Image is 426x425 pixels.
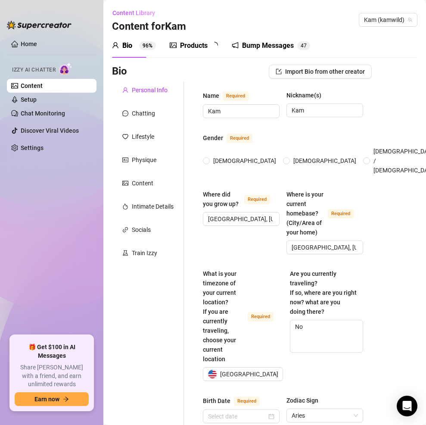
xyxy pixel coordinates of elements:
div: Nickname(s) [286,91,321,100]
span: Required [244,195,270,204]
a: Chat Monitoring [21,110,65,117]
h3: Bio [112,65,127,78]
span: [DEMOGRAPHIC_DATA] [210,156,280,166]
button: Import Bio from other creator [269,65,372,78]
div: Bio [122,41,132,51]
div: Where is your current homebase? (City/Area of your home) [286,190,324,237]
a: Setup [21,96,37,103]
span: Required [223,91,249,101]
sup: 96% [139,41,156,50]
div: Lifestyle [132,132,154,141]
div: Personal Info [132,85,168,95]
button: Earn nowarrow-right [15,392,89,406]
span: user [122,87,128,93]
textarea: No [290,320,363,352]
a: Home [21,41,37,47]
img: us [208,370,217,378]
input: Birth Date [208,412,267,421]
span: [GEOGRAPHIC_DATA] ( Eastern Time ) [220,368,317,381]
span: idcard [122,157,128,163]
span: Required [328,209,354,219]
div: Socials [132,225,151,234]
div: Physique [132,155,156,165]
span: import [276,69,282,75]
div: Intimate Details [132,202,174,211]
span: team [407,17,413,22]
div: Products [180,41,208,51]
div: Content [132,178,153,188]
div: Birth Date [203,396,230,406]
div: Where did you grow up? [203,190,241,209]
span: picture [122,180,128,186]
span: Earn now [34,396,59,403]
span: 7 [304,43,307,49]
span: Are you currently traveling? If so, where are you right now? what are you doing there? [290,270,357,315]
input: Nickname(s) [292,106,356,115]
div: Bump Messages [242,41,294,51]
input: Where did you grow up? [208,214,273,224]
span: Izzy AI Chatter [12,66,56,74]
div: Name [203,91,219,100]
span: Required [227,134,252,143]
span: Required [248,312,274,322]
div: Gender [203,133,223,143]
div: Train Izzy [132,248,157,258]
span: fire [122,203,128,209]
span: picture [170,42,177,49]
a: Discover Viral Videos [21,127,79,134]
span: 4 [301,43,304,49]
span: Aries [292,409,358,422]
label: Name [203,91,258,101]
label: Where did you grow up? [203,190,280,209]
label: Birth Date [203,396,269,406]
a: Settings [21,144,44,151]
sup: 47 [297,41,310,50]
img: AI Chatter [59,62,72,75]
span: Kam (kamwild) [364,13,412,26]
button: Content Library [112,6,162,20]
input: Where is your current homebase? (City/Area of your home) [292,243,356,252]
a: Content [21,82,43,89]
div: Chatting [132,109,155,118]
span: 🎁 Get $100 in AI Messages [15,343,89,360]
input: Name [208,106,273,116]
div: Open Intercom Messenger [397,396,417,416]
span: What is your timezone of your current location? If you are currently traveling, choose your curre... [203,270,236,362]
h3: Content for Kam [112,20,186,34]
span: heart [122,134,128,140]
span: Content Library [112,9,155,16]
span: Share [PERSON_NAME] with a friend, and earn unlimited rewards [15,363,89,389]
span: notification [232,42,239,49]
img: logo-BBDzfeDw.svg [7,21,72,29]
span: experiment [122,250,128,256]
span: link [122,227,128,233]
div: Zodiac Sign [286,396,318,405]
span: Import Bio from other creator [285,68,365,75]
label: Gender [203,133,262,143]
span: arrow-right [63,396,69,402]
span: Required [234,397,260,406]
span: user [112,42,119,49]
label: Nickname(s) [286,91,327,100]
span: [DEMOGRAPHIC_DATA] [290,156,360,166]
label: Zodiac Sign [286,396,324,405]
label: Where is your current homebase? (City/Area of your home) [286,190,363,237]
span: message [122,110,128,116]
span: loading [211,41,218,49]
